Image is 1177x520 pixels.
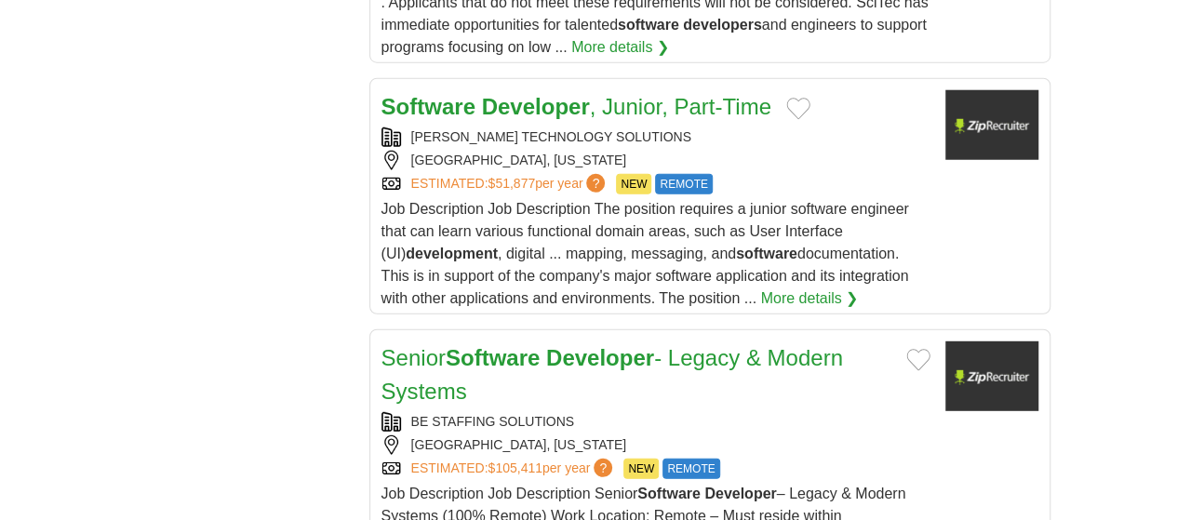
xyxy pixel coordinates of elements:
[906,349,930,371] button: Add to favorite jobs
[655,174,712,194] span: REMOTE
[616,174,651,194] span: NEW
[571,36,669,59] a: More details ❯
[381,127,930,147] div: [PERSON_NAME] TECHNOLOGY SOLUTIONS
[786,98,810,120] button: Add to favorite jobs
[637,486,701,501] strong: Software
[381,412,930,432] div: BE STAFFING SOLUTIONS
[760,287,858,310] a: More details ❯
[381,435,930,455] div: [GEOGRAPHIC_DATA], [US_STATE]
[381,94,771,119] a: Software Developer, Junior, Part-Time
[594,459,612,477] span: ?
[945,341,1038,411] img: Company logo
[381,345,843,404] a: SeniorSoftware Developer- Legacy & Modern Systems
[683,17,761,33] strong: developers
[406,246,498,261] strong: development
[381,151,930,170] div: [GEOGRAPHIC_DATA], [US_STATE]
[446,345,540,370] strong: Software
[546,345,654,370] strong: Developer
[704,486,776,501] strong: Developer
[662,459,719,479] span: REMOTE
[586,174,605,193] span: ?
[488,460,542,475] span: $105,411
[381,201,909,306] span: Job Description Job Description The position requires a junior software engineer that can learn v...
[381,94,475,119] strong: Software
[488,176,535,191] span: $51,877
[736,246,797,261] strong: software
[482,94,590,119] strong: Developer
[945,90,1038,160] img: Company logo
[623,459,659,479] span: NEW
[411,174,609,194] a: ESTIMATED:$51,877per year?
[618,17,679,33] strong: software
[411,459,617,479] a: ESTIMATED:$105,411per year?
